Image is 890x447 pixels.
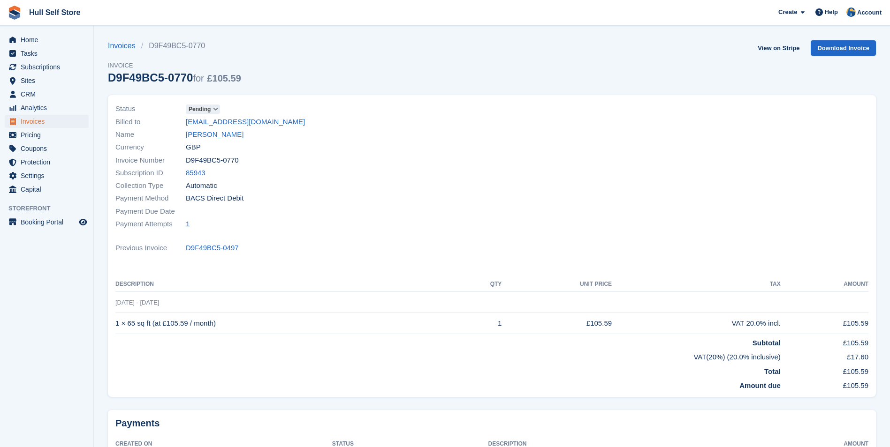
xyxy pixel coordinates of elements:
[186,180,217,191] span: Automatic
[846,7,856,17] img: Hull Self Store
[781,363,868,377] td: £105.59
[21,88,77,101] span: CRM
[612,318,781,329] div: VAT 20.0% incl.
[189,105,211,113] span: Pending
[25,5,84,20] a: Hull Self Store
[21,183,77,196] span: Capital
[115,180,186,191] span: Collection Type
[115,193,186,204] span: Payment Method
[5,60,89,74] a: menu
[8,204,93,213] span: Storefront
[21,142,77,155] span: Coupons
[115,417,868,429] h2: Payments
[21,156,77,169] span: Protection
[21,115,77,128] span: Invoices
[21,169,77,182] span: Settings
[108,71,241,84] div: D9F49BC5-0770
[5,169,89,182] a: menu
[186,168,205,179] a: 85943
[21,74,77,87] span: Sites
[5,156,89,169] a: menu
[115,243,186,253] span: Previous Invoice
[825,7,838,17] span: Help
[186,193,243,204] span: BACS Direct Debit
[108,61,241,70] span: Invoice
[193,73,204,83] span: for
[754,40,803,56] a: View on Stripe
[115,348,781,363] td: VAT(20%) (20.0% inclusive)
[21,33,77,46] span: Home
[764,367,781,375] strong: Total
[21,216,77,229] span: Booking Portal
[5,128,89,142] a: menu
[8,6,22,20] img: stora-icon-8386f47178a22dfd0bd8f6a31ec36ba5ce8667c1dd55bd0f319d3a0aa187defe.svg
[781,277,868,292] th: Amount
[115,117,186,127] span: Billed to
[207,73,241,83] span: £105.59
[5,33,89,46] a: menu
[108,40,141,52] a: Invoices
[21,128,77,142] span: Pricing
[462,277,502,292] th: QTY
[612,277,781,292] th: Tax
[5,101,89,114] a: menu
[115,219,186,230] span: Payment Attempts
[186,142,201,153] span: GBP
[186,243,239,253] a: D9F49BC5-0497
[5,115,89,128] a: menu
[811,40,876,56] a: Download Invoice
[21,101,77,114] span: Analytics
[115,142,186,153] span: Currency
[5,216,89,229] a: menu
[186,219,190,230] span: 1
[186,129,243,140] a: [PERSON_NAME]
[502,277,612,292] th: Unit Price
[21,60,77,74] span: Subscriptions
[186,155,239,166] span: D9F49BC5-0770
[5,183,89,196] a: menu
[781,313,868,334] td: £105.59
[781,377,868,391] td: £105.59
[115,299,159,306] span: [DATE] - [DATE]
[5,74,89,87] a: menu
[502,313,612,334] td: £105.59
[781,334,868,348] td: £105.59
[186,117,305,127] a: [EMAIL_ADDRESS][DOMAIN_NAME]
[5,142,89,155] a: menu
[115,206,186,217] span: Payment Due Date
[462,313,502,334] td: 1
[5,88,89,101] a: menu
[781,348,868,363] td: £17.60
[21,47,77,60] span: Tasks
[115,155,186,166] span: Invoice Number
[857,8,882,17] span: Account
[108,40,241,52] nav: breadcrumbs
[115,313,462,334] td: 1 × 65 sq ft (at £105.59 / month)
[186,104,220,114] a: Pending
[115,104,186,114] span: Status
[115,129,186,140] span: Name
[115,277,462,292] th: Description
[739,381,781,389] strong: Amount due
[5,47,89,60] a: menu
[778,7,797,17] span: Create
[77,216,89,228] a: Preview store
[115,168,186,179] span: Subscription ID
[753,339,781,347] strong: Subtotal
